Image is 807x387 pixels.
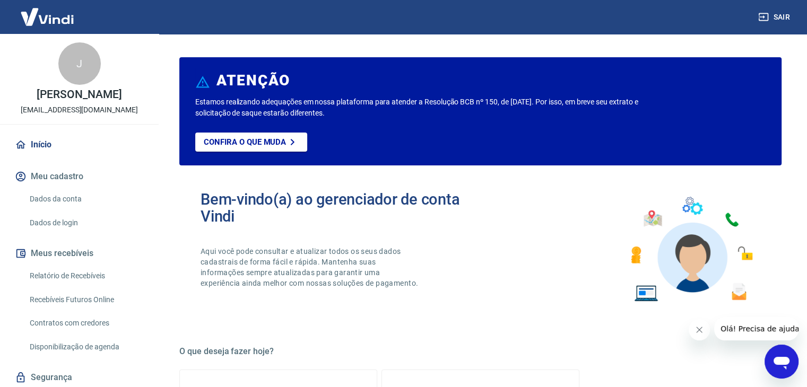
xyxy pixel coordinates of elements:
button: Meu cadastro [13,165,146,188]
a: Relatório de Recebíveis [25,265,146,287]
a: Início [13,133,146,156]
p: [EMAIL_ADDRESS][DOMAIN_NAME] [21,104,138,116]
iframe: Fechar mensagem [689,319,710,340]
a: Recebíveis Futuros Online [25,289,146,311]
h6: ATENÇÃO [216,75,290,86]
p: Estamos realizando adequações em nossa plataforma para atender a Resolução BCB nº 150, de [DATE].... [195,96,652,119]
p: [PERSON_NAME] [37,89,122,100]
p: Aqui você pode consultar e atualizar todos os seus dados cadastrais de forma fácil e rápida. Mant... [201,246,420,288]
iframe: Botão para abrir a janela de mensagens [765,345,799,379]
div: J [58,42,101,85]
a: Confira o que muda [195,133,307,152]
img: Imagem de um avatar masculino com diversos icones exemplificando as funcionalidades do gerenciado... [621,191,760,308]
a: Disponibilização de agenda [25,336,146,358]
p: Confira o que muda [204,137,286,147]
a: Dados da conta [25,188,146,210]
img: Vindi [13,1,82,33]
a: Contratos com credores [25,312,146,334]
button: Meus recebíveis [13,242,146,265]
span: Olá! Precisa de ajuda? [6,7,89,16]
iframe: Mensagem da empresa [714,317,799,340]
a: Dados de login [25,212,146,234]
h5: O que deseja fazer hoje? [179,346,782,357]
h2: Bem-vindo(a) ao gerenciador de conta Vindi [201,191,481,225]
button: Sair [756,7,794,27]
